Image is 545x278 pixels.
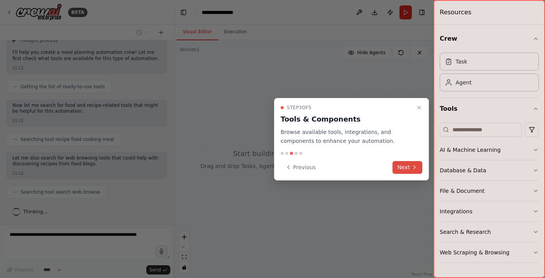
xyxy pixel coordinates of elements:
[281,114,413,125] h3: Tools & Components
[281,128,413,146] p: Browse available tools, integrations, and components to enhance your automation.
[281,161,320,174] button: Previous
[415,103,424,112] button: Close walkthrough
[178,7,189,18] button: Hide left sidebar
[287,105,312,111] span: Step 3 of 5
[392,161,422,174] button: Next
